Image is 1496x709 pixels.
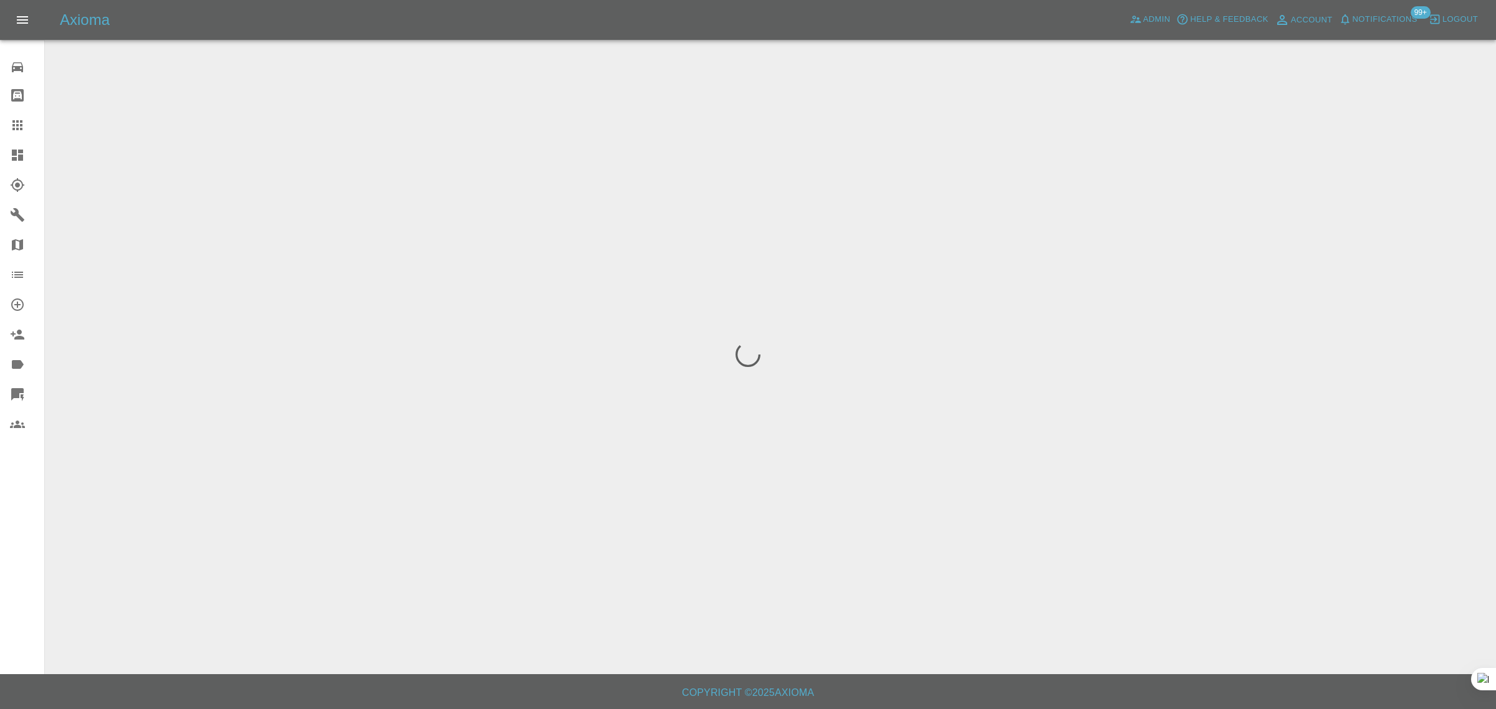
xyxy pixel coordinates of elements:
button: Logout [1426,10,1481,29]
h6: Copyright © 2025 Axioma [10,684,1486,702]
span: 99+ [1411,6,1431,19]
span: Admin [1143,12,1171,27]
button: Help & Feedback [1173,10,1271,29]
h5: Axioma [60,10,110,30]
span: Notifications [1353,12,1417,27]
button: Open drawer [7,5,37,35]
span: Help & Feedback [1190,12,1268,27]
span: Logout [1442,12,1478,27]
a: Admin [1126,10,1174,29]
a: Account [1272,10,1336,30]
span: Account [1291,13,1333,27]
button: Notifications [1336,10,1421,29]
